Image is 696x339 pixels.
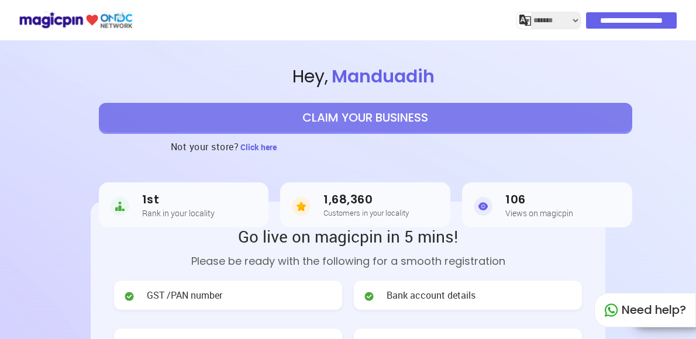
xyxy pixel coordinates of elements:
h5: Rank in your locality [142,209,215,217]
h2: Go live on magicpin in 5 mins! [114,225,582,247]
h3: 1st [142,193,215,206]
img: Customers [292,195,311,218]
img: Views [474,195,492,218]
span: GST /PAN number [147,289,222,302]
div: Need help? [594,293,696,327]
span: Manduadih [328,64,438,89]
p: Please be ready with the following for a smooth registration [114,253,582,269]
span: Click here [240,141,277,153]
h3: 106 [505,193,573,206]
h3: Not your store? [171,132,239,161]
img: check [123,290,135,302]
span: Bank account details [387,289,476,302]
h3: 1,68,360 [323,193,409,206]
h5: Views on magicpin [505,209,573,217]
h5: Customers in your locality [323,209,409,217]
img: j2MGCQAAAABJRU5ErkJggg== [519,15,531,26]
button: CLAIM YOUR BUSINESS [99,103,632,132]
img: check [363,290,375,302]
img: ondc-logo-new-small.8a59708e.svg [19,10,133,30]
img: Rank [111,195,129,218]
img: whatapp_green.7240e66a.svg [604,303,618,317]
